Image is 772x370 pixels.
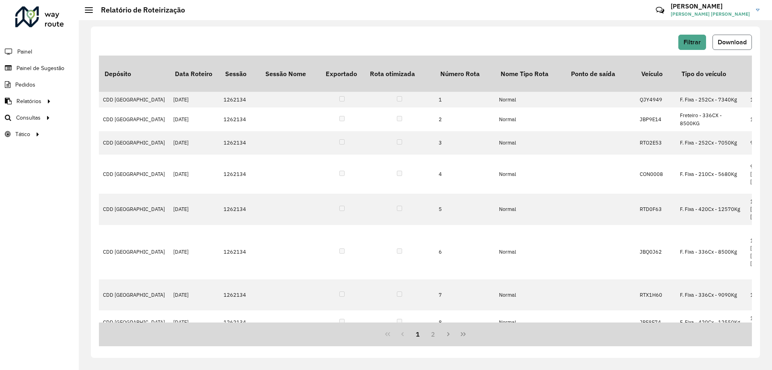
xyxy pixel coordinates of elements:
span: Pedidos [15,81,35,89]
h3: [PERSON_NAME] [671,2,750,10]
td: CDD [GEOGRAPHIC_DATA] [99,310,169,334]
th: Exportado [320,56,364,92]
td: 1262134 [220,310,260,334]
th: Tipo do veículo [676,56,746,92]
td: F. Fixa - 252Cx - 7050Kg [676,131,746,155]
td: F. Fixa - 420Cx - 12570Kg [676,194,746,225]
button: Next Page [441,327,456,342]
td: F. Fixa - 336Cx - 8500Kg [676,225,746,279]
span: [PERSON_NAME] [PERSON_NAME] [671,10,750,18]
td: 3 [435,131,495,155]
td: Normal [495,92,565,107]
td: CDD [GEOGRAPHIC_DATA] [99,107,169,131]
td: 8 [435,310,495,334]
td: Normal [495,310,565,334]
td: Normal [495,225,565,279]
td: CDD [GEOGRAPHIC_DATA] [99,194,169,225]
td: F. Fixa - 336Cx - 9090Kg [676,279,746,311]
td: JBF8E74 [636,310,676,334]
a: Contato Rápido [651,2,669,19]
td: CDD [GEOGRAPHIC_DATA] [99,155,169,194]
td: Normal [495,107,565,131]
span: Tático [15,130,30,138]
td: 1262134 [220,131,260,155]
th: Ponto de saída [565,56,636,92]
td: F. Fixa - 210Cx - 5680Kg [676,155,746,194]
th: Veículo [636,56,676,92]
th: Nome Tipo Rota [495,56,565,92]
td: 4 [435,155,495,194]
th: Sessão Nome [260,56,320,92]
td: [DATE] [169,107,220,131]
span: Relatórios [16,97,41,105]
span: Download [718,39,747,45]
td: 1262134 [220,155,260,194]
td: CDD [GEOGRAPHIC_DATA] [99,92,169,107]
td: 6 [435,225,495,279]
td: JBP9E14 [636,107,676,131]
th: Rota otimizada [364,56,435,92]
td: Freteiro - 336CX - 8500KG [676,107,746,131]
td: RTD0F63 [636,194,676,225]
button: Filtrar [678,35,706,50]
td: 1262134 [220,194,260,225]
td: CDD [GEOGRAPHIC_DATA] [99,279,169,311]
button: 1 [410,327,425,342]
td: Normal [495,131,565,155]
td: CDD [GEOGRAPHIC_DATA] [99,225,169,279]
td: Normal [495,194,565,225]
td: 1262134 [220,92,260,107]
th: Data Roteiro [169,56,220,92]
td: F. Fixa - 420Cx - 12550Kg [676,310,746,334]
button: 2 [425,327,441,342]
td: 1262134 [220,225,260,279]
td: 1262134 [220,279,260,311]
th: Depósito [99,56,169,92]
td: [DATE] [169,155,220,194]
td: CON0008 [636,155,676,194]
td: 2 [435,107,495,131]
td: 1262134 [220,107,260,131]
td: RTX1H60 [636,279,676,311]
td: [DATE] [169,310,220,334]
td: [DATE] [169,279,220,311]
td: F. Fixa - 252Cx - 7340Kg [676,92,746,107]
button: Last Page [456,327,471,342]
td: [DATE] [169,131,220,155]
th: Sessão [220,56,260,92]
td: Normal [495,155,565,194]
td: [DATE] [169,225,220,279]
td: CDD [GEOGRAPHIC_DATA] [99,131,169,155]
td: Normal [495,279,565,311]
td: JBQ0J62 [636,225,676,279]
td: 5 [435,194,495,225]
button: Download [712,35,752,50]
td: 1 [435,92,495,107]
td: QJY4949 [636,92,676,107]
td: [DATE] [169,92,220,107]
span: Filtrar [684,39,701,45]
th: Número Rota [435,56,495,92]
h2: Relatório de Roteirização [93,6,185,14]
span: Painel de Sugestão [16,64,64,72]
td: 7 [435,279,495,311]
span: Consultas [16,114,41,122]
span: Painel [17,48,32,56]
td: RTO2E53 [636,131,676,155]
td: [DATE] [169,194,220,225]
